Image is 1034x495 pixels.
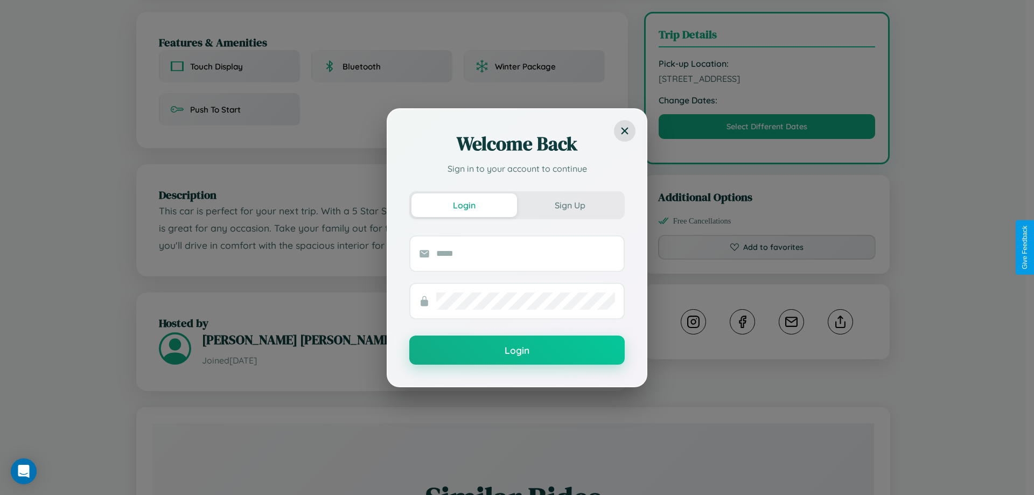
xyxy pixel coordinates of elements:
[409,336,625,365] button: Login
[409,131,625,157] h2: Welcome Back
[517,193,623,217] button: Sign Up
[1021,226,1029,269] div: Give Feedback
[11,458,37,484] div: Open Intercom Messenger
[411,193,517,217] button: Login
[409,162,625,175] p: Sign in to your account to continue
